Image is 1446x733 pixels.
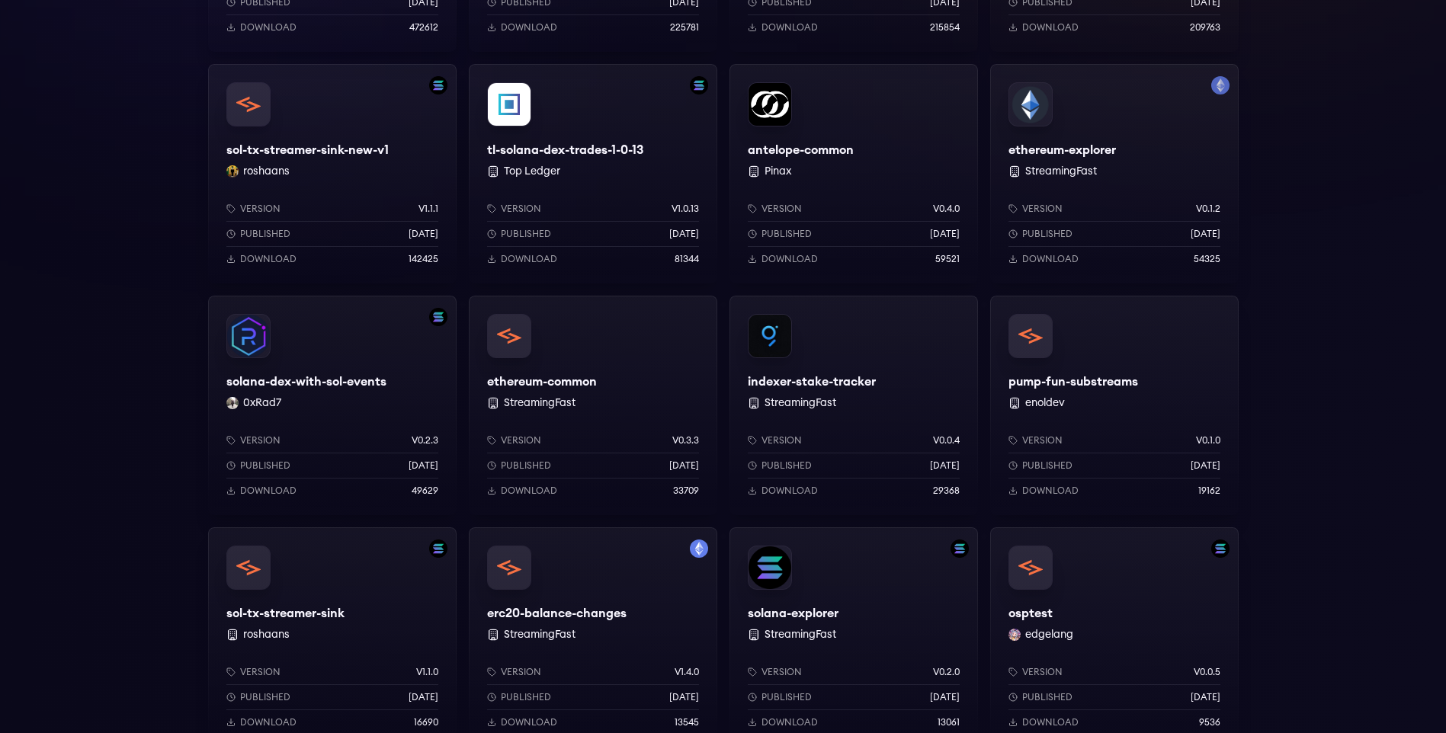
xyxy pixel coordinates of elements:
[243,627,290,642] button: roshaans
[412,434,438,447] p: v0.2.3
[675,666,699,678] p: v1.4.0
[501,459,551,472] p: Published
[761,485,818,497] p: Download
[469,296,717,515] a: ethereum-commonethereum-common StreamingFastVersionv0.3.3Published[DATE]Download33709
[1196,203,1220,215] p: v0.1.2
[933,434,960,447] p: v0.0.4
[930,459,960,472] p: [DATE]
[761,203,802,215] p: Version
[243,164,290,179] button: roshaans
[1022,691,1072,703] p: Published
[208,64,457,283] a: Filter by solana networksol-tx-streamer-sink-new-v1sol-tx-streamer-sink-new-v1roshaans roshaansVe...
[761,253,818,265] p: Download
[501,228,551,240] p: Published
[1025,627,1073,642] button: edgelang
[761,459,812,472] p: Published
[1199,716,1220,728] p: 9536
[930,228,960,240] p: [DATE]
[240,253,297,265] p: Download
[990,296,1239,515] a: pump-fun-substreamspump-fun-substreams enoldevVersionv0.1.0Published[DATE]Download19162
[501,716,557,728] p: Download
[669,228,699,240] p: [DATE]
[1191,691,1220,703] p: [DATE]
[933,666,960,678] p: v0.2.0
[501,485,557,497] p: Download
[429,308,447,326] img: Filter by solana network
[504,627,576,642] button: StreamingFast
[761,716,818,728] p: Download
[501,203,541,215] p: Version
[935,253,960,265] p: 59521
[1022,203,1063,215] p: Version
[504,164,560,179] button: Top Ledger
[243,395,281,411] button: 0xRad7
[409,253,438,265] p: 142425
[208,296,457,515] a: Filter by solana networksolana-dex-with-sol-eventssolana-dex-with-sol-events0xRad7 0xRad7Versionv...
[761,228,812,240] p: Published
[675,716,699,728] p: 13545
[240,228,290,240] p: Published
[761,666,802,678] p: Version
[412,485,438,497] p: 49629
[1196,434,1220,447] p: v0.1.0
[409,459,438,472] p: [DATE]
[930,21,960,34] p: 215854
[1022,459,1072,472] p: Published
[240,434,281,447] p: Version
[765,627,836,642] button: StreamingFast
[1190,21,1220,34] p: 209763
[501,21,557,34] p: Download
[1025,164,1097,179] button: StreamingFast
[1022,666,1063,678] p: Version
[1211,76,1230,94] img: Filter by mainnet network
[1198,485,1220,497] p: 19162
[1191,459,1220,472] p: [DATE]
[1022,21,1079,34] p: Download
[672,203,699,215] p: v1.0.13
[1022,716,1079,728] p: Download
[414,716,438,728] p: 16690
[765,395,836,411] button: StreamingFast
[933,203,960,215] p: v0.4.0
[1022,253,1079,265] p: Download
[933,485,960,497] p: 29368
[669,691,699,703] p: [DATE]
[990,64,1239,283] a: Filter by mainnet networkethereum-explorerethereum-explorer StreamingFastVersionv0.1.2Published[D...
[761,21,818,34] p: Download
[1191,228,1220,240] p: [DATE]
[501,666,541,678] p: Version
[951,539,969,558] img: Filter by solana network
[669,459,699,472] p: [DATE]
[501,691,551,703] p: Published
[761,691,812,703] p: Published
[240,716,297,728] p: Download
[690,539,708,558] img: Filter by mainnet network
[1194,666,1220,678] p: v0.0.5
[761,434,802,447] p: Version
[675,253,699,265] p: 81344
[469,64,717,283] a: Filter by solana networktl-solana-dex-trades-1-0-13tl-solana-dex-trades-1-0-13 Top LedgerVersionv...
[409,228,438,240] p: [DATE]
[673,485,699,497] p: 33709
[1025,395,1065,411] button: enoldev
[240,203,281,215] p: Version
[1022,228,1072,240] p: Published
[416,666,438,678] p: v1.1.0
[930,691,960,703] p: [DATE]
[240,459,290,472] p: Published
[409,21,438,34] p: 472612
[240,666,281,678] p: Version
[690,76,708,94] img: Filter by solana network
[240,21,297,34] p: Download
[418,203,438,215] p: v1.1.1
[938,716,960,728] p: 13061
[240,691,290,703] p: Published
[1194,253,1220,265] p: 54325
[1022,485,1079,497] p: Download
[765,164,791,179] button: Pinax
[1022,434,1063,447] p: Version
[429,76,447,94] img: Filter by solana network
[240,485,297,497] p: Download
[729,296,978,515] a: indexer-stake-trackerindexer-stake-tracker StreamingFastVersionv0.0.4Published[DATE]Download29368
[672,434,699,447] p: v0.3.3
